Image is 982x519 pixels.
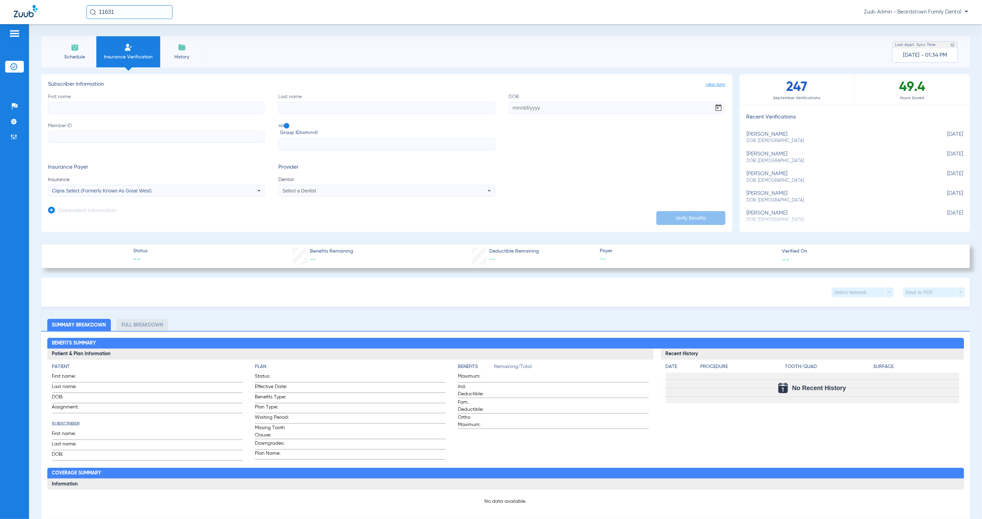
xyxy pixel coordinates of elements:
span: DOB: [DEMOGRAPHIC_DATA] [747,178,928,184]
img: Calendar [778,383,788,393]
span: Effective Date: [255,383,289,393]
span: [DATE] - 01:34 PM [903,52,947,59]
span: History [165,54,198,60]
h2: Coverage Summary [47,468,964,479]
img: Schedule [71,43,79,51]
span: clear form [706,81,725,88]
h3: Patient & Plan Information [47,349,654,360]
h4: Tooth/Quad [785,363,871,370]
span: DOB: [DEMOGRAPHIC_DATA] [747,138,928,144]
app-breakdown-title: Tooth/Quad [785,363,871,373]
h3: Information [47,479,964,490]
span: Benefits Remaining [310,248,353,255]
span: -- [489,256,495,263]
span: Zuub Admin - Beardstown Family Dental [864,9,968,16]
span: DOB: [52,394,86,403]
h4: Procedure [701,363,783,370]
span: Verified On [782,248,959,255]
span: Dentist [278,176,495,183]
img: hamburger-icon [9,29,20,38]
small: (optional) [300,129,318,136]
h4: Benefits [458,363,494,370]
span: [DATE] [928,171,963,183]
span: Deductible Remaining [489,248,539,255]
span: Ind. Deductible: [458,383,492,398]
span: -- [782,256,790,263]
span: Group ID [280,129,495,136]
app-breakdown-title: Surface [873,363,959,373]
input: DOBOpen calendar [509,102,725,114]
span: No Recent History [792,385,846,391]
h3: Provider [278,164,495,171]
span: -- [134,255,148,265]
img: Manual Insurance Verification [124,43,133,51]
span: Benefits Type: [255,394,289,403]
input: Last name [278,102,495,114]
app-breakdown-title: Date [666,363,695,373]
h4: Patient [52,363,243,370]
div: [PERSON_NAME] [747,171,928,183]
button: Verify Benefits [656,211,725,225]
span: September Verifications [740,95,855,102]
h3: Insurance Payer [48,164,264,171]
span: Fam. Deductible: [458,399,492,413]
label: Last name [278,93,495,114]
span: [DATE] [928,151,963,164]
input: Search for patients [86,5,173,19]
span: [DATE] [928,210,963,223]
span: Cigna Select (Formerly Known As Great West) [52,188,152,194]
app-breakdown-title: Benefits [458,363,494,373]
span: Last Appt. Sync Time: [895,41,936,48]
input: Member ID [48,131,264,143]
div: 247 [740,74,855,105]
img: Search Icon [90,9,96,15]
span: Ortho Maximum: [458,414,492,428]
span: Payer [600,247,776,255]
span: Status: [255,373,289,382]
span: DOB: [DEMOGRAPHIC_DATA] [747,197,928,204]
input: First name [48,102,264,114]
h4: Surface [873,363,959,370]
div: [PERSON_NAME] [747,151,928,164]
span: Last name: [52,383,86,393]
span: -- [310,256,316,263]
li: Summary Breakdown [47,319,111,331]
span: DOB: [DEMOGRAPHIC_DATA] [747,158,928,164]
p: No data available. [52,498,959,505]
span: Status [134,247,148,255]
span: [DATE] [928,131,963,144]
div: 49.4 [855,74,970,105]
label: First name [48,93,264,114]
label: Member ID [48,122,264,151]
span: Downgrades: [255,440,289,449]
span: Plan Type: [255,404,289,413]
button: Open calendar [712,101,725,115]
h4: Date [666,363,695,370]
span: Insurance Verification [102,54,155,60]
div: [PERSON_NAME] [747,131,928,144]
h3: Recent Verifications [740,114,970,121]
span: Last name: [52,441,86,450]
div: [PERSON_NAME] [747,190,928,203]
span: First name: [52,373,86,382]
span: Select a Dentist [282,188,316,194]
span: Waiting Period: [255,414,289,423]
span: [DATE] [928,190,963,203]
div: [PERSON_NAME] [747,210,928,223]
span: Plan Name: [255,450,289,459]
h3: Recent History [661,349,964,360]
li: Full Breakdown [117,319,168,331]
app-breakdown-title: Procedure [701,363,783,373]
h3: Dependent Information [58,208,116,215]
h4: Subscriber [52,421,243,428]
span: First name: [52,430,86,440]
img: Zuub Logo [14,5,38,17]
span: -- [600,255,776,264]
span: Insurance [48,176,264,183]
span: Hours Saved [855,95,970,102]
span: DOB: [52,451,86,460]
h4: Plan [255,363,446,370]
